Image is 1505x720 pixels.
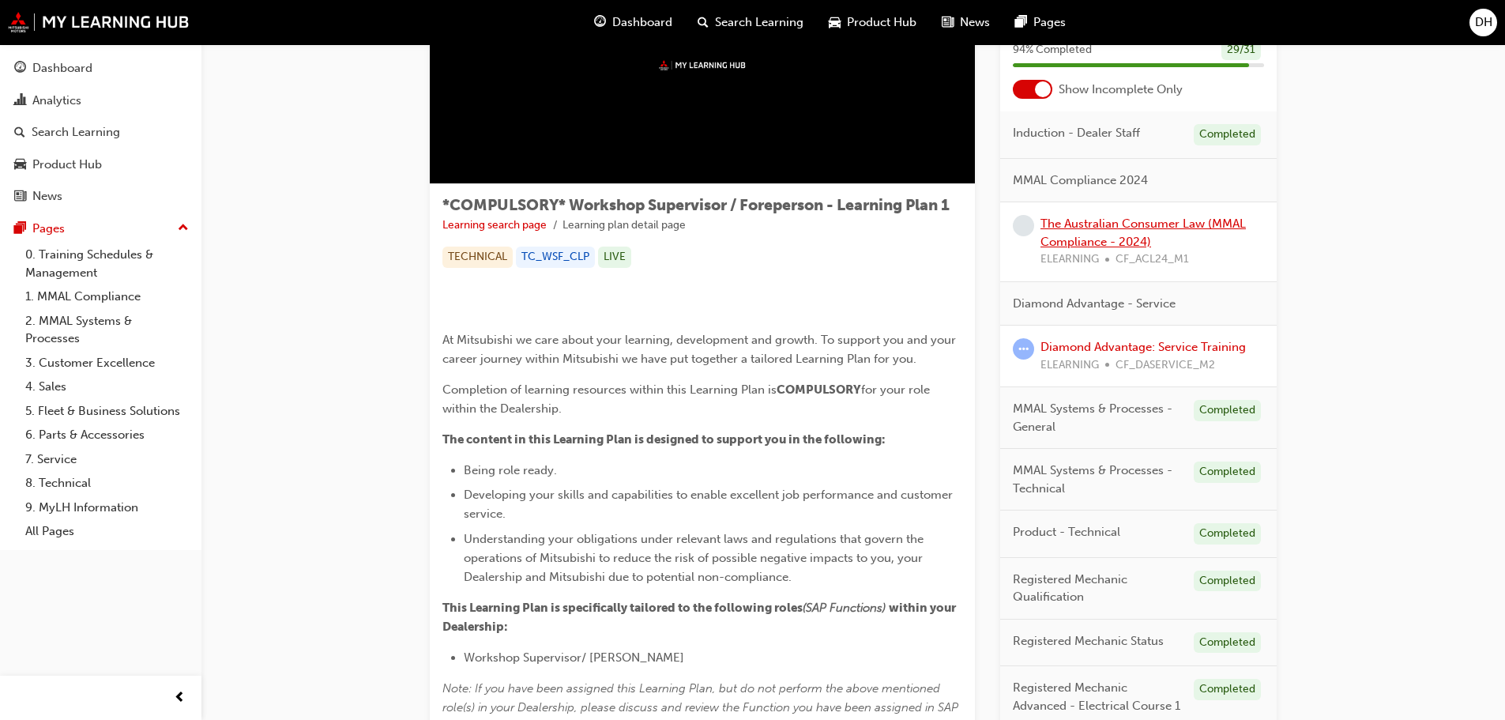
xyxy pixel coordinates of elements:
[442,333,959,366] span: At Mitsubishi we care about your learning, development and growth. To support you and your career...
[32,59,92,77] div: Dashboard
[581,6,685,39] a: guage-iconDashboard
[1194,679,1261,700] div: Completed
[816,6,929,39] a: car-iconProduct Hub
[1013,523,1120,541] span: Product - Technical
[6,214,195,243] button: Pages
[19,519,195,544] a: All Pages
[598,247,631,268] div: LIVE
[562,217,686,235] li: Learning plan detail page
[14,158,26,172] span: car-icon
[442,247,513,268] div: TECHNICAL
[6,54,195,83] a: Dashboard
[1013,172,1148,190] span: MMAL Compliance 2024
[32,156,102,174] div: Product Hub
[6,182,195,211] a: News
[6,150,195,179] a: Product Hub
[1013,462,1181,497] span: MMAL Systems & Processes - Technical
[19,423,195,447] a: 6. Parts & Accessories
[942,13,954,32] span: news-icon
[1013,571,1181,606] span: Registered Mechanic Qualification
[1469,9,1497,36] button: DH
[1221,40,1261,61] div: 29 / 31
[19,309,195,351] a: 2. MMAL Systems & Processes
[6,51,195,214] button: DashboardAnalyticsSearch LearningProduct HubNews
[32,92,81,110] div: Analytics
[1194,632,1261,654] div: Completed
[777,383,861,397] span: COMPULSORY
[19,496,195,520] a: 9. MyLH Information
[1013,295,1176,313] span: Diamond Advantage - Service
[1033,13,1066,32] span: Pages
[464,532,927,584] span: Understanding your obligations under relevant laws and regulations that govern the operations of ...
[442,383,777,397] span: Completion of learning resources within this Learning Plan is
[32,187,62,205] div: News
[1040,217,1246,249] a: The Australian Consumer Law (MMAL Compliance - 2024)
[1015,13,1027,32] span: pages-icon
[442,601,803,615] span: This Learning Plan is specifically tailored to the following roles
[6,86,195,115] a: Analytics
[715,13,803,32] span: Search Learning
[174,688,186,708] span: prev-icon
[19,243,195,285] a: 0. Training Schedules & Management
[1475,13,1492,32] span: DH
[929,6,1003,39] a: news-iconNews
[1013,400,1181,435] span: MMAL Systems & Processes - General
[685,6,816,39] a: search-iconSearch Learning
[847,13,916,32] span: Product Hub
[698,13,709,32] span: search-icon
[32,123,120,141] div: Search Learning
[464,463,557,477] span: Being role ready.
[442,196,950,214] span: *COMPULSORY* Workshop Supervisor / Foreperson - Learning Plan 1
[659,60,746,70] img: mmal
[612,13,672,32] span: Dashboard
[1040,340,1246,354] a: Diamond Advantage: Service Training
[803,601,886,615] span: (SAP Functions)
[14,190,26,204] span: news-icon
[19,285,195,309] a: 1. MMAL Compliance
[1003,6,1078,39] a: pages-iconPages
[829,13,841,32] span: car-icon
[14,126,25,140] span: search-icon
[1116,251,1189,269] span: CF_ACL24_M1
[464,650,684,665] span: Workshop Supervisor/ [PERSON_NAME]
[1013,632,1164,650] span: Registered Mechanic Status
[14,62,26,76] span: guage-icon
[442,383,933,416] span: for your role within the Dealership.
[19,399,195,424] a: 5. Fleet & Business Solutions
[1194,400,1261,421] div: Completed
[1116,356,1215,375] span: CF_DASERVICE_M2
[442,432,886,447] span: The content in this Learning Plan is designed to support you in the following:
[19,375,195,399] a: 4. Sales
[1040,356,1099,375] span: ELEARNING
[516,247,595,268] div: TC_WSF_CLP
[1059,81,1183,99] span: Show Incomplete Only
[1013,41,1092,59] span: 94 % Completed
[960,13,990,32] span: News
[1194,571,1261,592] div: Completed
[1013,679,1181,714] span: Registered Mechanic Advanced - Electrical Course 1
[1013,124,1140,142] span: Induction - Dealer Staff
[1194,462,1261,483] div: Completed
[442,601,958,634] span: within your Dealership:
[442,218,547,232] a: Learning search page
[594,13,606,32] span: guage-icon
[14,94,26,108] span: chart-icon
[19,351,195,375] a: 3. Customer Excellence
[6,118,195,147] a: Search Learning
[1013,215,1034,236] span: learningRecordVerb_NONE-icon
[1013,338,1034,360] span: learningRecordVerb_ATTEMPT-icon
[1194,124,1261,145] div: Completed
[32,220,65,238] div: Pages
[19,447,195,472] a: 7. Service
[464,488,956,521] span: Developing your skills and capabilities to enable excellent job performance and customer service.
[1040,251,1099,269] span: ELEARNING
[178,218,189,239] span: up-icon
[8,12,190,32] img: mmal
[14,222,26,236] span: pages-icon
[19,471,195,496] a: 8. Technical
[1194,523,1261,545] div: Completed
